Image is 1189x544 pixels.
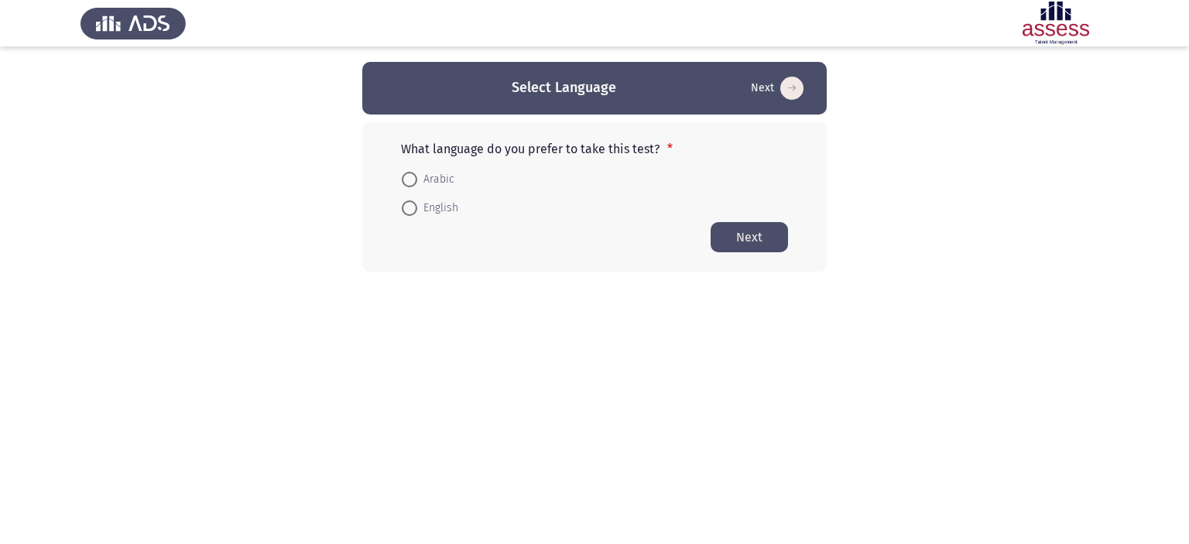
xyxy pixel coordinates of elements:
[746,76,808,101] button: Start assessment
[417,199,458,217] span: English
[512,78,616,98] h3: Select Language
[81,2,186,45] img: Assess Talent Management logo
[1003,2,1108,45] img: Assessment logo of ASSESS Focus 4 Module Assessment (EN/AR) (Basic - IB)
[711,222,788,252] button: Start assessment
[401,142,788,156] p: What language do you prefer to take this test?
[417,170,454,189] span: Arabic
